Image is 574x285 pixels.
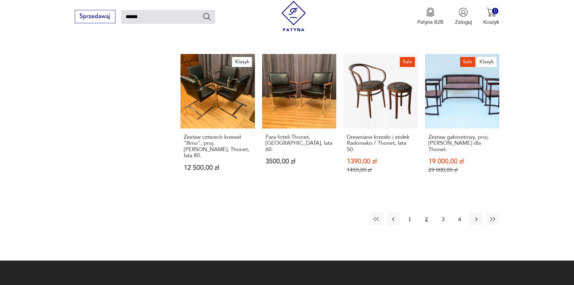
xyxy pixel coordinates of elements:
button: Szukaj [202,12,211,21]
p: Koszyk [483,19,499,26]
button: 0Koszyk [483,8,499,26]
h3: Zestaw gabinetowy, proj. [PERSON_NAME] dla Thonet. [428,134,496,153]
p: 29 000,00 zł [428,167,496,173]
button: Zaloguj [455,8,472,26]
a: SaleDrewniane krzesło i stołek Radomsko / Thonet, lata 50.Drewniane krzesło i stołek Radomsko / T... [343,54,418,187]
p: 3500,00 zł [265,158,333,165]
h3: Drewniane krzesło i stołek Radomsko / Thonet, lata 50. [347,134,415,153]
img: Patyna - sklep z meblami i dekoracjami vintage [278,1,309,31]
a: Sprzedawaj [75,14,115,19]
button: Sprzedawaj [75,10,115,23]
a: Ikona medaluPatyna B2B [417,8,444,26]
button: 2 [420,213,433,226]
img: Ikona koszyka [487,8,496,17]
p: 1450,00 zł [347,167,415,173]
p: 1390,00 zł [347,158,415,165]
div: 0 [492,8,498,14]
p: 12 500,00 zł [184,165,252,171]
button: 3 [437,213,450,226]
p: Patyna B2B [417,19,444,26]
img: Ikona medalu [426,8,435,17]
a: SaleKlasykZestaw gabinetowy, proj. Josef Hoffmann dla Thonet.Zestaw gabinetowy, proj. [PERSON_NAM... [425,54,500,187]
img: Ikonka użytkownika [459,8,468,17]
button: Patyna B2B [417,8,444,26]
button: 1 [403,213,416,226]
p: 19 000,00 zł [428,158,496,165]
h3: Para foteli Thonet, [GEOGRAPHIC_DATA], lata 60. [265,134,333,153]
a: KlasykZestaw czterech krzeseł "Brno", proj. Ludwig Mies van der Rohe, Thonet, lata 80.Zestaw czte... [180,54,255,187]
h3: Zestaw czterech krzeseł "Brno", proj. [PERSON_NAME], Thonet, lata 80. [184,134,252,159]
p: Zaloguj [455,19,472,26]
a: Para foteli Thonet, Niemcy, lata 60.Para foteli Thonet, [GEOGRAPHIC_DATA], lata 60.3500,00 zł [262,54,337,187]
button: 4 [453,213,466,226]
